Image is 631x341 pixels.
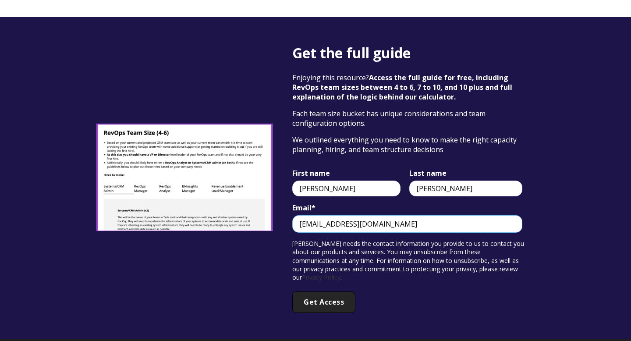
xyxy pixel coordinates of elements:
[292,203,312,213] span: Email
[292,291,355,313] input: Get Access
[292,73,512,102] span: Enjoying this resource?
[292,239,526,281] p: [PERSON_NAME] needs the contact information you provide to us to contact you about our products a...
[292,168,330,178] span: First name
[292,43,411,62] span: Get the full guide
[292,135,517,154] span: We outlined everything you need to know to make the right capacity planning, hiring, and team str...
[292,109,486,128] span: Each team size bucket has unique considerations and team configuration options.
[473,218,631,341] iframe: Chat Widget
[302,273,340,281] a: Privacy Policy
[292,73,512,102] strong: Access the full guide for free, including RevOps team sizes between 4 to 6, 7 to 10, and 10 plus ...
[584,308,598,334] div: Drag
[276,8,349,25] a: Revenue Strategy
[409,168,447,178] span: Last name
[96,124,273,231] img: Revenue Operations Team Size, Structure and Hiring Guide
